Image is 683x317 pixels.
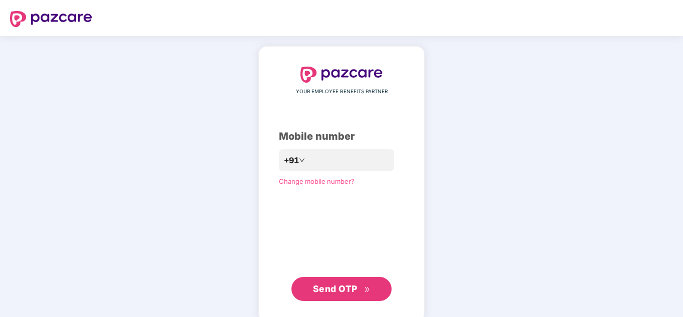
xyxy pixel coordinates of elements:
[300,67,383,83] img: logo
[279,129,404,144] div: Mobile number
[364,286,371,293] span: double-right
[299,157,305,163] span: down
[10,11,92,27] img: logo
[296,88,388,96] span: YOUR EMPLOYEE BENEFITS PARTNER
[313,283,358,294] span: Send OTP
[291,277,392,301] button: Send OTPdouble-right
[279,177,355,185] a: Change mobile number?
[284,154,299,167] span: +91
